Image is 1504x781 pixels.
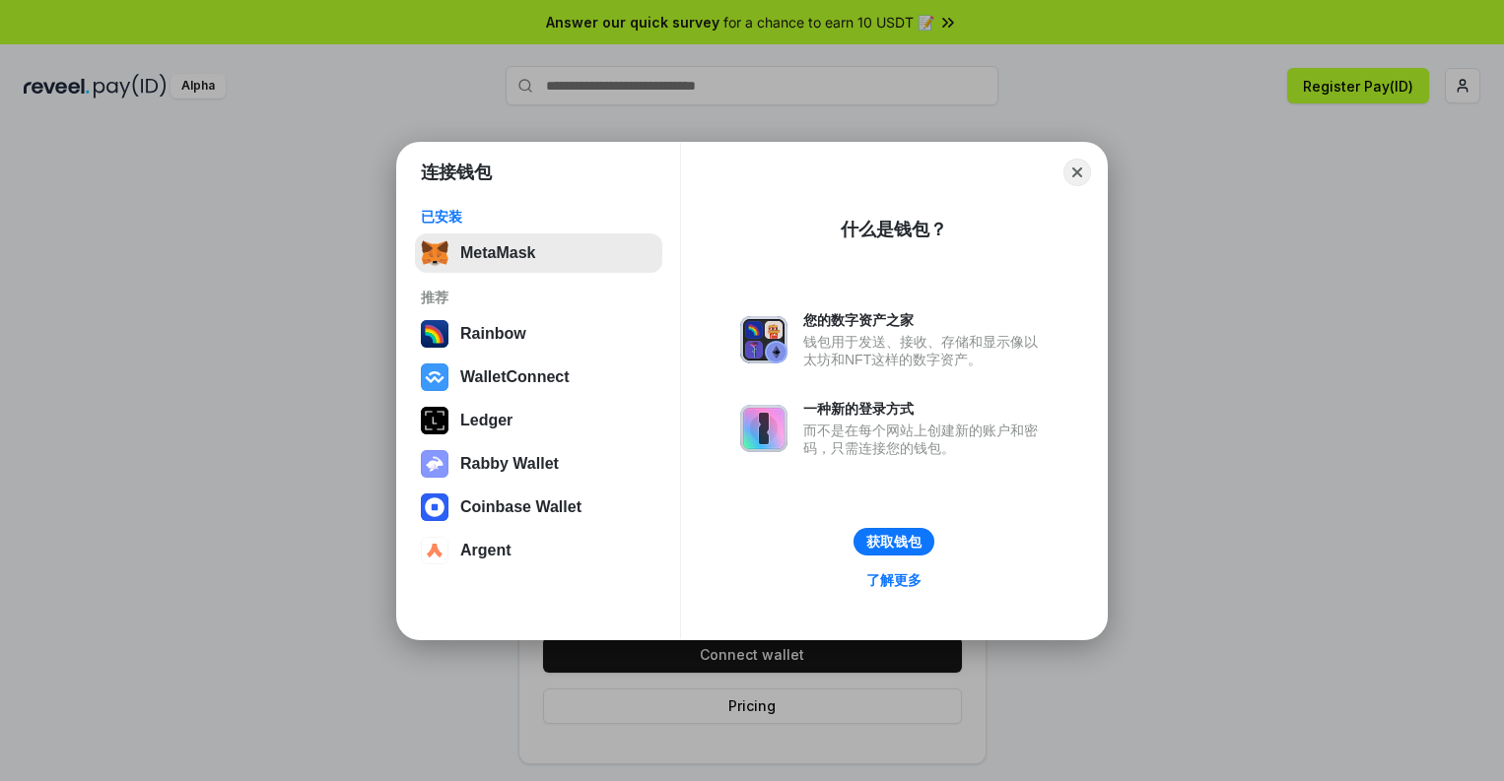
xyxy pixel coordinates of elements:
button: MetaMask [415,233,662,273]
img: svg+xml,%3Csvg%20width%3D%2228%22%20height%3D%2228%22%20viewBox%3D%220%200%2028%2028%22%20fill%3D... [421,363,448,391]
div: Argent [460,542,512,559]
button: Rainbow [415,314,662,354]
img: svg+xml,%3Csvg%20xmlns%3D%22http%3A%2F%2Fwww.w3.org%2F2000%2Fsvg%22%20fill%3D%22none%22%20viewBox... [740,405,787,452]
button: Ledger [415,401,662,440]
button: WalletConnect [415,358,662,397]
div: WalletConnect [460,368,570,386]
button: Argent [415,531,662,570]
div: 已安装 [421,208,656,226]
div: 钱包用于发送、接收、存储和显示像以太坊和NFT这样的数字资产。 [803,333,1048,368]
button: Close [1063,159,1091,186]
div: Coinbase Wallet [460,498,581,516]
div: 什么是钱包？ [841,218,947,241]
div: Ledger [460,412,513,429]
div: 推荐 [421,289,656,306]
div: 而不是在每个网站上创建新的账户和密码，只需连接您的钱包。 [803,422,1048,457]
img: svg+xml,%3Csvg%20xmlns%3D%22http%3A%2F%2Fwww.w3.org%2F2000%2Fsvg%22%20width%3D%2228%22%20height%3... [421,407,448,434]
div: 了解更多 [866,571,922,589]
img: svg+xml,%3Csvg%20xmlns%3D%22http%3A%2F%2Fwww.w3.org%2F2000%2Fsvg%22%20fill%3D%22none%22%20viewBox... [740,316,787,363]
div: MetaMask [460,244,535,262]
button: 获取钱包 [854,528,934,555]
div: 一种新的登录方式 [803,400,1048,418]
img: svg+xml,%3Csvg%20fill%3D%22none%22%20height%3D%2233%22%20viewBox%3D%220%200%2035%2033%22%20width%... [421,239,448,267]
button: Coinbase Wallet [415,488,662,527]
img: svg+xml,%3Csvg%20width%3D%2228%22%20height%3D%2228%22%20viewBox%3D%220%200%2028%2028%22%20fill%3D... [421,537,448,564]
img: svg+xml,%3Csvg%20xmlns%3D%22http%3A%2F%2Fwww.w3.org%2F2000%2Fsvg%22%20fill%3D%22none%22%20viewBox... [421,450,448,478]
div: Rainbow [460,325,526,343]
div: 您的数字资产之家 [803,311,1048,329]
a: 了解更多 [855,567,933,593]
img: svg+xml,%3Csvg%20width%3D%22120%22%20height%3D%22120%22%20viewBox%3D%220%200%20120%20120%22%20fil... [421,320,448,348]
div: 获取钱包 [866,533,922,551]
button: Rabby Wallet [415,444,662,484]
img: svg+xml,%3Csvg%20width%3D%2228%22%20height%3D%2228%22%20viewBox%3D%220%200%2028%2028%22%20fill%3D... [421,493,448,521]
div: Rabby Wallet [460,455,559,473]
h1: 连接钱包 [421,161,492,184]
